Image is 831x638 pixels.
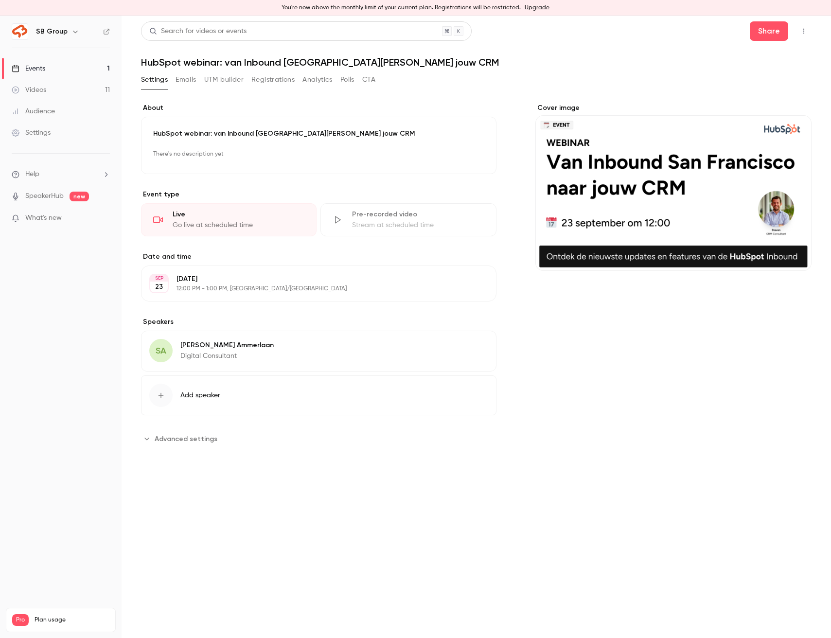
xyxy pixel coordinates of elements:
[141,375,496,415] button: Add speaker
[177,285,445,293] p: 12:00 PM - 1:00 PM, [GEOGRAPHIC_DATA]/[GEOGRAPHIC_DATA]
[141,72,168,88] button: Settings
[25,169,39,179] span: Help
[98,214,110,223] iframe: Noticeable Trigger
[156,344,166,357] span: SA
[180,351,274,361] p: Digital Consultant
[302,72,333,88] button: Analytics
[12,24,28,39] img: SB Group
[12,169,110,179] li: help-dropdown-opener
[141,431,496,446] section: Advanced settings
[251,72,295,88] button: Registrations
[12,64,45,73] div: Events
[70,192,89,201] span: new
[12,614,29,626] span: Pro
[25,191,64,201] a: SpeakerHub
[173,220,304,230] div: Go live at scheduled time
[320,203,496,236] div: Pre-recorded videoStream at scheduled time
[141,252,496,262] label: Date and time
[12,85,46,95] div: Videos
[150,275,168,282] div: SEP
[180,340,274,350] p: [PERSON_NAME] Ammerlaan
[141,331,496,372] div: SA[PERSON_NAME] AmmerlaanDigital Consultant
[141,190,496,199] p: Event type
[176,72,196,88] button: Emails
[352,220,484,230] div: Stream at scheduled time
[352,210,484,219] div: Pre-recorded video
[340,72,354,88] button: Polls
[535,103,812,271] section: Cover image
[180,390,220,400] span: Add speaker
[155,282,163,292] p: 23
[149,26,247,36] div: Search for videos or events
[141,203,317,236] div: LiveGo live at scheduled time
[141,103,496,113] label: About
[155,434,217,444] span: Advanced settings
[525,4,549,12] a: Upgrade
[141,317,496,327] label: Speakers
[204,72,244,88] button: UTM builder
[12,106,55,116] div: Audience
[177,274,445,284] p: [DATE]
[12,128,51,138] div: Settings
[362,72,375,88] button: CTA
[141,56,812,68] h1: HubSpot webinar: van Inbound [GEOGRAPHIC_DATA][PERSON_NAME] jouw CRM
[153,146,484,162] p: There's no description yet
[153,129,484,139] p: HubSpot webinar: van Inbound [GEOGRAPHIC_DATA][PERSON_NAME] jouw CRM
[25,213,62,223] span: What's new
[141,431,223,446] button: Advanced settings
[173,210,304,219] div: Live
[35,616,109,624] span: Plan usage
[535,103,812,113] label: Cover image
[36,27,68,36] h6: SB Group
[750,21,788,41] button: Share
